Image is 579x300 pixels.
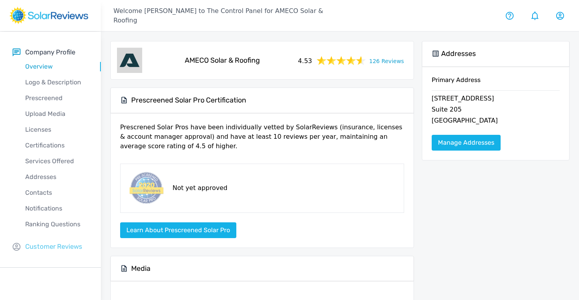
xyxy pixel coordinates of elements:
p: [STREET_ADDRESS] [432,94,560,105]
p: Ranking Questions [13,220,101,229]
a: Certifications [13,138,101,153]
h5: Media [131,264,150,273]
a: Services Offered [13,153,101,169]
p: Notifications [13,204,101,213]
a: Ranking Questions [13,216,101,232]
a: Learn about Prescreened Solar Pro [120,226,236,234]
p: Logo & Description [13,78,101,87]
p: Contacts [13,188,101,198]
p: Overview [13,62,101,71]
a: Logo & Description [13,75,101,90]
a: Upload Media [13,106,101,122]
p: Licenses [13,125,101,134]
img: prescreened-badge.png [127,170,165,206]
a: Licenses [13,122,101,138]
h5: AMECO Solar & Roofing [185,56,260,65]
p: Upload Media [13,109,101,119]
a: Manage Addresses [432,135,501,151]
h5: Prescreened Solar Pro Certification [131,96,246,105]
a: Prescreened [13,90,101,106]
p: Not yet approved [173,183,227,193]
p: Prescreened [13,93,101,103]
p: Welcome [PERSON_NAME] to The Control Panel for AMECO Solar & Roofing [113,6,340,25]
a: Overview [13,59,101,75]
p: Addresses [13,172,101,182]
p: Services Offered [13,157,101,166]
h5: Addresses [441,49,476,58]
a: 126 Reviews [369,56,404,65]
a: Addresses [13,169,101,185]
p: Suite 205 [432,105,560,116]
p: Prescrened Solar Pros have been individually vetted by SolarReviews (insurance, licenses & accoun... [120,123,404,157]
button: Learn about Prescreened Solar Pro [120,222,236,238]
span: 4.53 [298,55,312,66]
a: Contacts [13,185,101,201]
h6: Primary Address [432,76,560,90]
p: Certifications [13,141,101,150]
a: Notifications [13,201,101,216]
p: Customer Reviews [25,242,82,252]
p: Company Profile [25,47,75,57]
p: [GEOGRAPHIC_DATA] [432,116,560,127]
